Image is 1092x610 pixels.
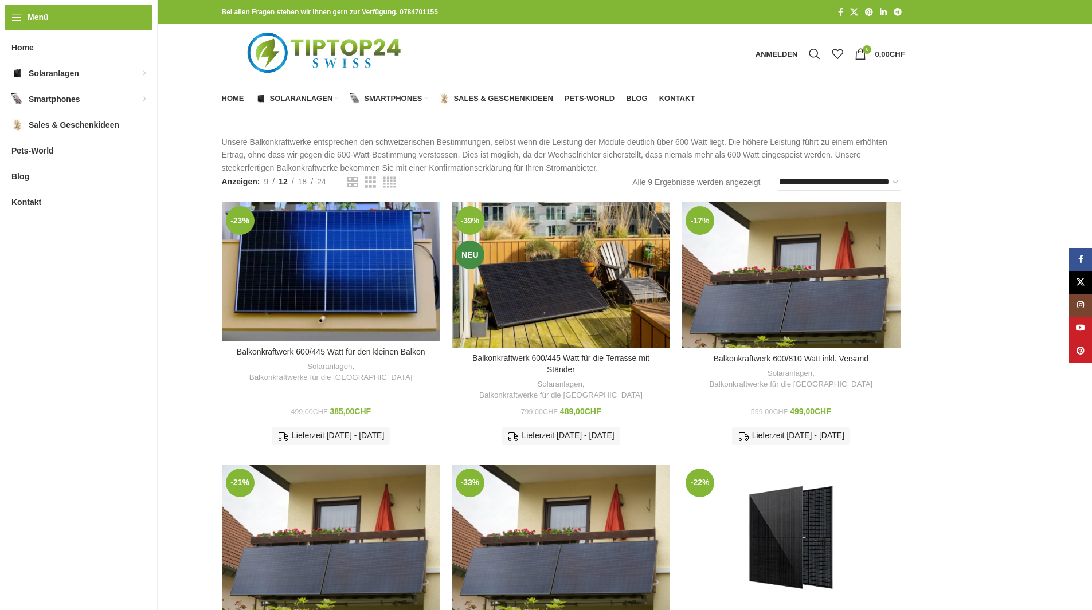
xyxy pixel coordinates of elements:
img: Sales & Geschenkideen [439,93,449,104]
span: -22% [686,469,714,497]
bdi: 599,00 [751,408,788,416]
span: Kontakt [659,94,695,103]
bdi: 499,00 [790,407,831,416]
a: Sales & Geschenkideen [439,87,553,110]
bdi: 499,00 [291,408,327,416]
span: -21% [226,469,255,497]
span: -17% [686,206,714,235]
a: Balkonkraftwerk 600/890 Watt komplett inkl. Halterungen inkl. Lieferung [682,465,900,610]
div: Lieferzeit [DATE] - [DATE] [272,427,390,444]
span: CHF [815,407,831,416]
div: , [457,379,664,400]
a: Pinterest Social Link [1069,340,1092,363]
a: Solaranlagen [256,87,339,110]
span: Anmelden [756,50,798,58]
a: Balkonkraftwerk 600/810 Watt inkl. Versand [682,202,900,348]
bdi: 489,00 [560,407,601,416]
a: Instagram Social Link [1069,294,1092,317]
span: Home [11,37,34,58]
a: Blog [626,87,648,110]
div: Lieferzeit [DATE] - [DATE] [732,427,850,444]
img: Solaranlagen [256,93,266,104]
span: 0 [863,45,871,54]
bdi: 385,00 [330,407,371,416]
a: Balkonkraftwerke für die [GEOGRAPHIC_DATA] [479,390,643,401]
img: Smartphones [350,93,360,104]
span: CHF [313,408,328,416]
a: X Social Link [847,5,862,20]
div: Meine Wunschliste [826,42,849,65]
a: Balkonkraftwerk 600/445 Watt für den kleinen Balkon [237,347,425,356]
span: Home [222,94,244,103]
img: Solaranlagen [11,68,23,79]
a: Pinterest Social Link [862,5,876,20]
span: 18 [298,177,307,186]
span: Blog [626,94,648,103]
a: Logo der Website [222,49,430,58]
a: Balkonkraftwerk 600/810 Watt inkl. Versand [714,354,868,363]
span: 24 [317,177,326,186]
a: Kontakt [659,87,695,110]
a: Facebook Social Link [1069,248,1092,271]
bdi: 0,00 [875,50,905,58]
a: Balkonkraftwerke für die [GEOGRAPHIC_DATA] [709,379,872,390]
span: Smartphones [29,89,80,109]
a: YouTube Social Link [1069,317,1092,340]
select: Shop-Reihenfolge [778,174,901,191]
span: Pets-World [565,94,615,103]
span: Pets-World [11,140,54,161]
span: 12 [279,177,288,186]
a: Rasteransicht 4 [383,175,396,190]
a: Home [222,87,244,110]
a: 18 [294,175,311,188]
span: Sales & Geschenkideen [29,115,119,135]
div: , [228,361,435,383]
a: Telegram Social Link [890,5,905,20]
a: 0 0,00CHF [849,42,910,65]
a: Rasteransicht 2 [347,175,358,190]
a: Balkonkraftwerk 600/445 Watt für die Terrasse mit Ständer [452,202,670,348]
span: CHF [354,407,371,416]
p: Unsere Balkonkraftwerke entsprechen den schweizerischen Bestimmungen, selbst wenn die Leistung de... [222,136,905,174]
a: Suche [803,42,826,65]
div: Lieferzeit [DATE] - [DATE] [502,427,620,444]
strong: Bei allen Fragen stehen wir Ihnen gern zur Verfügung. 0784701155 [222,8,438,16]
a: Balkonkraftwerke für die [GEOGRAPHIC_DATA] [249,372,413,383]
img: Smartphones [11,93,23,105]
a: Solaranlagen [768,368,812,379]
a: Smartphones [350,87,428,110]
span: Menü [28,11,49,23]
a: Solaranlagen [537,379,582,390]
span: Neu [456,241,484,269]
span: Kontakt [11,192,41,212]
span: CHF [890,50,905,58]
span: Blog [11,166,29,187]
span: CHF [585,407,601,416]
span: Solaranlagen [29,63,79,84]
span: -23% [226,206,255,235]
bdi: 799,00 [521,408,558,416]
span: CHF [543,408,558,416]
a: Rasteransicht 3 [365,175,376,190]
span: -39% [456,206,484,235]
a: 9 [260,175,272,188]
span: 9 [264,177,268,186]
a: Facebook Social Link [835,5,847,20]
a: Balkonkraftwerk 600/445 Watt für den kleinen Balkon [222,202,440,341]
img: Sales & Geschenkideen [11,119,23,131]
a: X Social Link [1069,271,1092,294]
img: Tiptop24 Nachhaltige & Faire Produkte [222,24,430,84]
a: Pets-World [565,87,615,110]
span: Anzeigen [222,175,260,188]
a: 12 [275,175,292,188]
span: Solaranlagen [270,94,333,103]
a: Balkonkraftwerk 600/445 Watt für die Terrasse mit Ständer [472,353,649,374]
a: LinkedIn Social Link [876,5,890,20]
span: Smartphones [364,94,422,103]
a: Anmelden [750,42,804,65]
a: 24 [313,175,330,188]
p: Alle 9 Ergebnisse werden angezeigt [632,176,760,188]
span: -33% [456,469,484,497]
div: , [687,368,894,389]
